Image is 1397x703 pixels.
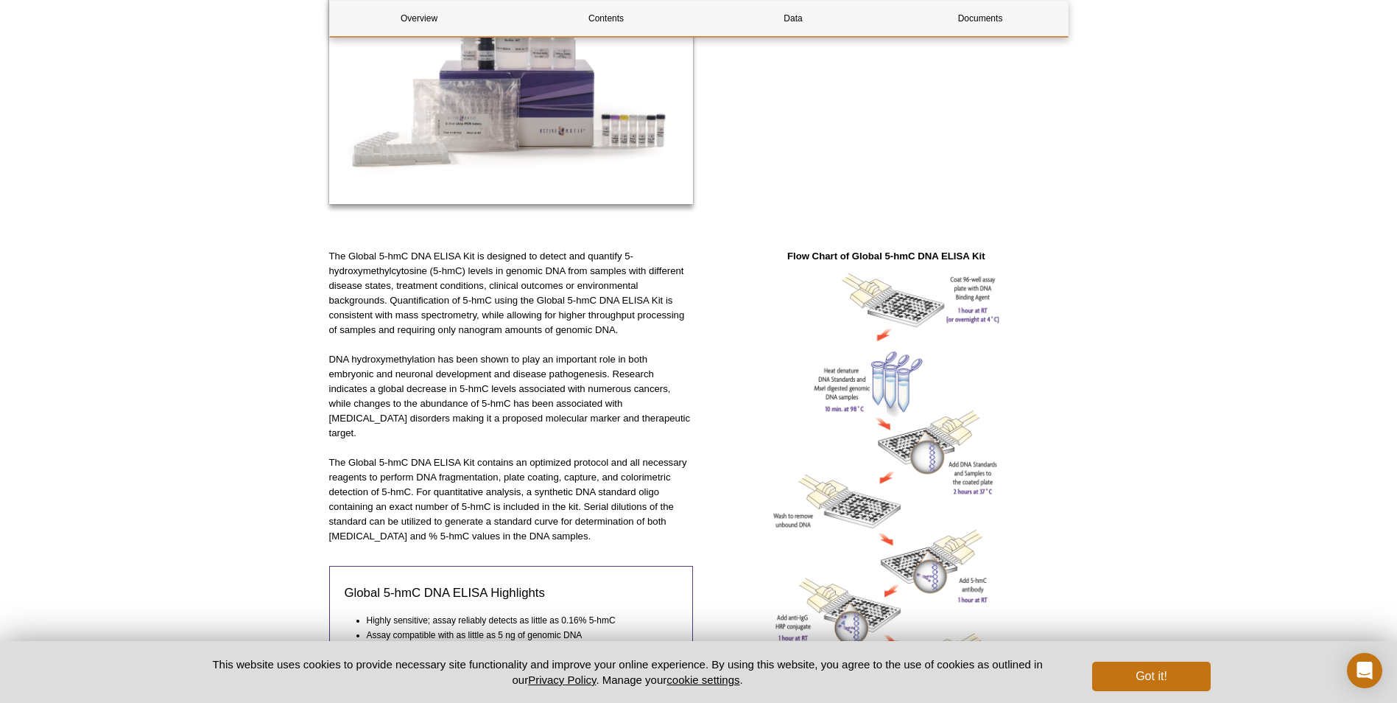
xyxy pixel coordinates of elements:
[1347,653,1382,688] div: Open Intercom Messenger
[367,628,665,643] li: Assay compatible with as little as 5 ng of genomic DNA
[666,674,739,686] button: cookie settings
[345,584,678,602] h3: Global 5-hmC DNA ELISA Highlights
[891,1,1070,36] a: Documents
[704,1,883,36] a: Data
[329,249,694,337] p: The Global 5-hmC DNA ELISA Kit is designed to detect and quantify 5-hydroxymethylcytosine (5-hmC)...
[329,455,694,544] p: The Global 5-hmC DNA ELISA Kit contains an optimized protocol and all necessary reagents to perfo...
[528,674,596,686] a: Privacy Policy
[187,657,1069,688] p: This website uses cookies to provide necessary site functionality and improve your online experie...
[367,613,665,628] li: Highly sensitive; assay reliably detects as little as 0.16% 5-hmC
[517,1,696,36] a: Contents
[1092,662,1210,691] button: Got it!
[329,352,694,441] p: DNA hydroxymethylation has been shown to play an important role in both embryonic and neuronal de...
[330,1,509,36] a: Overview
